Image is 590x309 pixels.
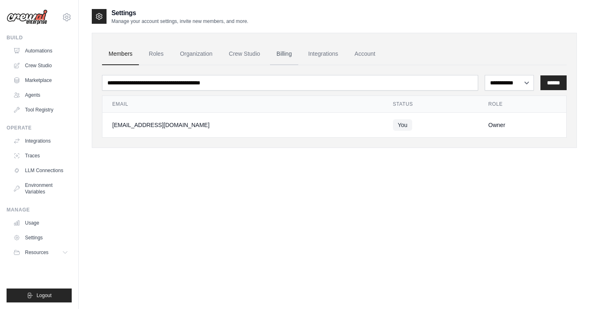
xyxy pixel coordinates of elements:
[383,96,479,113] th: Status
[102,43,139,65] a: Members
[10,179,72,198] a: Environment Variables
[10,134,72,148] a: Integrations
[10,149,72,162] a: Traces
[479,96,566,113] th: Role
[10,89,72,102] a: Agents
[142,43,170,65] a: Roles
[7,9,48,25] img: Logo
[111,8,248,18] h2: Settings
[10,103,72,116] a: Tool Registry
[111,18,248,25] p: Manage your account settings, invite new members, and more.
[102,96,383,113] th: Email
[36,292,52,299] span: Logout
[25,249,48,256] span: Resources
[10,44,72,57] a: Automations
[7,207,72,213] div: Manage
[348,43,382,65] a: Account
[7,34,72,41] div: Build
[10,231,72,244] a: Settings
[10,74,72,87] a: Marketplace
[112,121,373,129] div: [EMAIL_ADDRESS][DOMAIN_NAME]
[10,216,72,229] a: Usage
[10,164,72,177] a: LLM Connections
[302,43,345,65] a: Integrations
[7,289,72,302] button: Logout
[7,125,72,131] div: Operate
[173,43,219,65] a: Organization
[270,43,298,65] a: Billing
[222,43,267,65] a: Crew Studio
[393,119,413,131] span: You
[10,59,72,72] a: Crew Studio
[488,121,556,129] div: Owner
[10,246,72,259] button: Resources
